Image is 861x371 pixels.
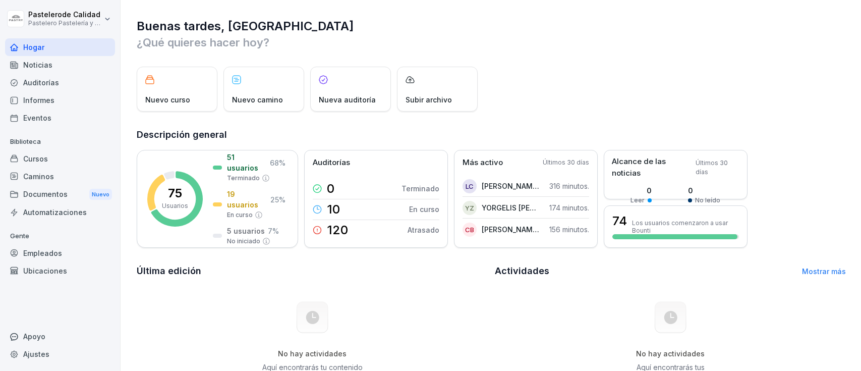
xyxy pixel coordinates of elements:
font: Automatizaciones [23,208,87,217]
font: Descripción general [137,129,227,140]
font: Los usuarios comenzaron a usar Bounti [632,219,728,234]
font: Pastelero [28,10,62,19]
a: Hogar [5,38,115,56]
font: 74 [612,214,627,228]
font: 156 minutos. [549,225,589,234]
font: Atrasado [408,226,439,234]
font: Informes [23,96,54,104]
font: 19 usuarios [227,190,258,209]
font: % [279,158,285,167]
a: Ajustes [5,345,115,363]
font: YZ [465,204,474,212]
font: No hay actividades [278,349,347,358]
font: [PERSON_NAME] [PERSON_NAME] [PERSON_NAME] [482,225,658,234]
font: 75 [168,186,182,200]
font: No iniciado [227,237,260,245]
font: Última edición [137,266,201,276]
font: Usuarios [162,202,188,209]
font: Caminos [23,172,54,181]
font: Auditorías [313,157,350,167]
font: No leído [695,196,720,204]
font: Nuevo curso [145,95,190,104]
font: Más activo [463,157,503,167]
font: Hogar [23,43,44,51]
font: Últimos 30 días [543,158,589,166]
a: Ubicaciones [5,262,115,280]
font: % [279,195,285,204]
font: [PERSON_NAME] [PERSON_NAME] [482,182,599,190]
font: Ubicaciones [23,267,67,275]
font: Buenas tardes, [GEOGRAPHIC_DATA] [137,19,354,33]
a: Caminos [5,168,115,185]
font: % [272,227,279,235]
font: 0 [327,181,334,196]
font: Ajustes [23,350,49,358]
font: 51 usuarios [227,153,258,172]
font: 68 [270,158,279,167]
font: Documentos [23,190,68,198]
font: Nueva auditoría [319,95,376,104]
font: Leer [630,196,645,204]
font: YORGELIS [PERSON_NAME] [482,203,576,212]
font: Terminado [227,174,260,182]
font: Noticias [23,61,52,69]
font: Subir archivo [406,95,452,104]
font: 0 [688,186,693,195]
font: Terminado [401,184,439,193]
font: 120 [327,223,348,237]
font: 174 minutos. [549,203,589,212]
font: ¿Qué quieres hacer hoy? [137,36,269,49]
a: Noticias [5,56,115,74]
font: 0 [647,186,652,195]
font: CB [465,226,474,234]
a: Cursos [5,150,115,168]
font: Actividades [495,266,549,276]
font: de Calidad [62,10,100,19]
a: Eventos [5,109,115,127]
a: Empleados [5,244,115,262]
font: 10 [327,202,340,217]
font: Cursos [23,154,48,163]
font: Auditorías [23,78,59,87]
a: DocumentosNuevo [5,185,115,204]
font: 7 [268,227,272,235]
font: 25 [270,195,279,204]
font: 5 usuarios [227,227,265,235]
font: Pastelero Pastelería y Cocina gourmet [28,19,142,27]
a: Automatizaciones [5,203,115,221]
font: En curso [227,211,253,219]
font: Eventos [23,114,51,122]
font: Últimos 30 días [696,159,728,176]
font: Alcance de las noticias [612,156,666,178]
font: En curso [409,205,439,214]
font: Nuevo [92,191,109,198]
font: 316 minutos. [549,182,589,190]
a: Mostrar más [802,267,846,276]
font: Biblioteca [10,137,41,145]
font: LC [466,182,474,190]
a: Informes [5,91,115,109]
font: Empleados [23,249,62,257]
a: Auditorías [5,74,115,91]
font: Nuevo camino [232,95,283,104]
font: Apoyo [23,332,45,341]
font: No hay actividades [636,349,705,358]
font: Gente [10,232,29,240]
